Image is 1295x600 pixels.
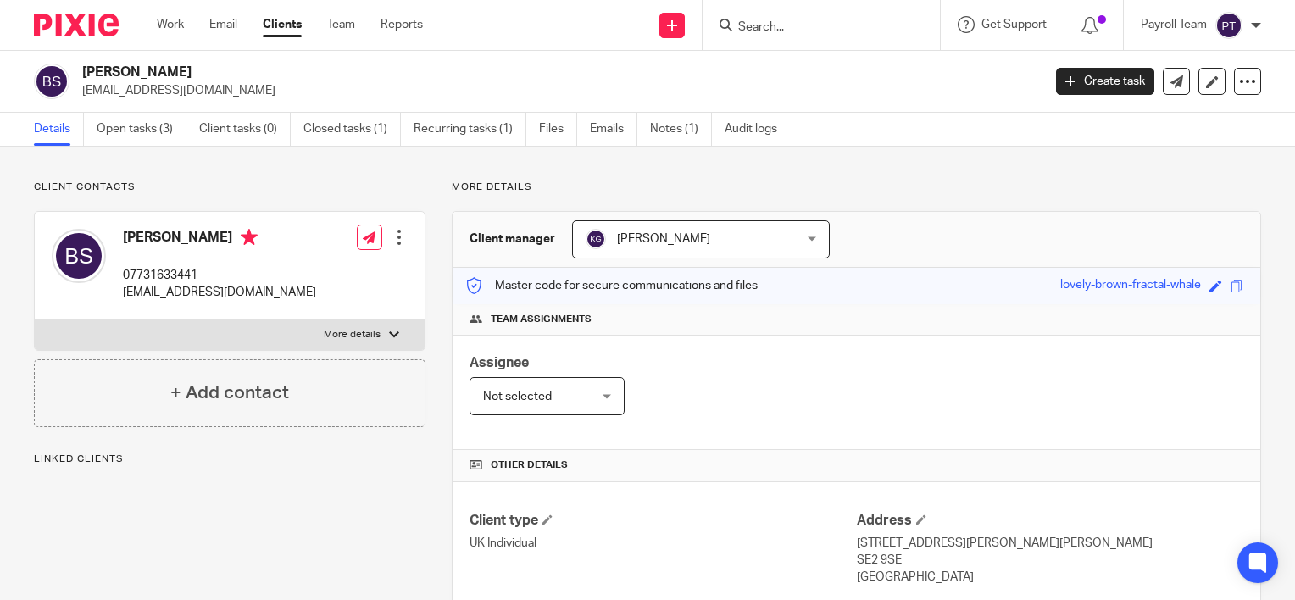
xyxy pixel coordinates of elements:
p: [EMAIL_ADDRESS][DOMAIN_NAME] [82,82,1031,99]
span: Not selected [483,391,552,403]
img: Pixie [34,14,119,36]
p: UK Individual [470,535,856,552]
a: Team [327,16,355,33]
img: svg%3E [1215,12,1242,39]
h4: + Add contact [170,380,289,406]
span: Assignee [470,356,529,369]
p: Client contacts [34,181,425,194]
h2: [PERSON_NAME] [82,64,841,81]
img: svg%3E [52,229,106,283]
img: svg%3E [586,229,606,249]
span: Team assignments [491,313,592,326]
a: Reports [381,16,423,33]
div: lovely-brown-fractal-whale [1060,276,1201,296]
a: Emails [590,113,637,146]
p: Master code for secure communications and files [465,277,758,294]
a: Create task [1056,68,1154,95]
i: Primary [241,229,258,246]
span: Get Support [981,19,1047,31]
a: Files [539,113,577,146]
a: Closed tasks (1) [303,113,401,146]
a: Audit logs [725,113,790,146]
p: [EMAIL_ADDRESS][DOMAIN_NAME] [123,284,316,301]
p: [STREET_ADDRESS][PERSON_NAME][PERSON_NAME] [857,535,1243,552]
p: Linked clients [34,453,425,466]
a: Open tasks (3) [97,113,186,146]
a: Email [209,16,237,33]
a: Details [34,113,84,146]
h4: Client type [470,512,856,530]
h4: [PERSON_NAME] [123,229,316,250]
a: Client tasks (0) [199,113,291,146]
a: Recurring tasks (1) [414,113,526,146]
p: More details [324,328,381,342]
h3: Client manager [470,231,555,247]
p: Payroll Team [1141,16,1207,33]
h4: Address [857,512,1243,530]
p: More details [452,181,1261,194]
span: Other details [491,458,568,472]
a: Notes (1) [650,113,712,146]
span: [PERSON_NAME] [617,233,710,245]
img: svg%3E [34,64,69,99]
p: 07731633441 [123,267,316,284]
input: Search [736,20,889,36]
p: [GEOGRAPHIC_DATA] [857,569,1243,586]
p: SE2 9SE [857,552,1243,569]
a: Clients [263,16,302,33]
a: Work [157,16,184,33]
